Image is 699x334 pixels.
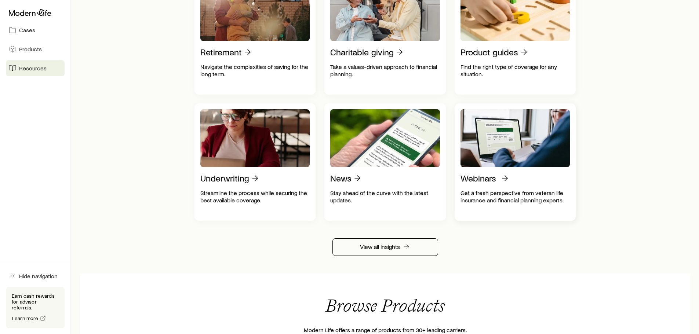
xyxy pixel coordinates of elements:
span: Cases [19,26,35,34]
p: Stay ahead of the curve with the latest updates. [330,189,440,204]
a: Cases [6,22,65,38]
p: Get a fresh perspective from veteran life insurance and financial planning experts. [460,189,570,204]
p: Charitable giving [330,47,394,57]
img: Webinars [460,109,570,167]
span: Resources [19,65,47,72]
button: Hide navigation [6,268,65,284]
p: Webinars [460,173,496,183]
h2: Browse Products [325,297,445,315]
p: Take a values-driven approach to financial planning. [330,63,440,78]
span: Products [19,45,42,53]
img: Underwriting [200,109,310,167]
a: UnderwritingStreamline the process while securing the best available coverage. [194,103,316,221]
a: NewsStay ahead of the curve with the latest updates. [324,103,446,221]
a: Resources [6,60,65,76]
a: WebinarsGet a fresh perspective from veteran life insurance and financial planning experts. [455,103,576,221]
p: Streamline the process while securing the best available coverage. [200,189,310,204]
p: Product guides [460,47,518,57]
div: Earn cash rewards for advisor referrals.Learn more [6,287,65,328]
span: Hide navigation [19,272,58,280]
span: Learn more [12,316,39,321]
a: View all Insights [332,238,438,256]
p: Retirement [200,47,242,57]
p: News [330,173,352,183]
p: Underwriting [200,173,249,183]
p: Find the right type of coverage for any situation. [460,63,570,78]
p: Modern Life offers a range of products from 30+ leading carriers. [304,326,467,334]
a: Products [6,41,65,57]
p: Navigate the complexities of saving for the long term. [200,63,310,78]
p: Earn cash rewards for advisor referrals. [12,293,59,311]
img: News [330,109,440,167]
